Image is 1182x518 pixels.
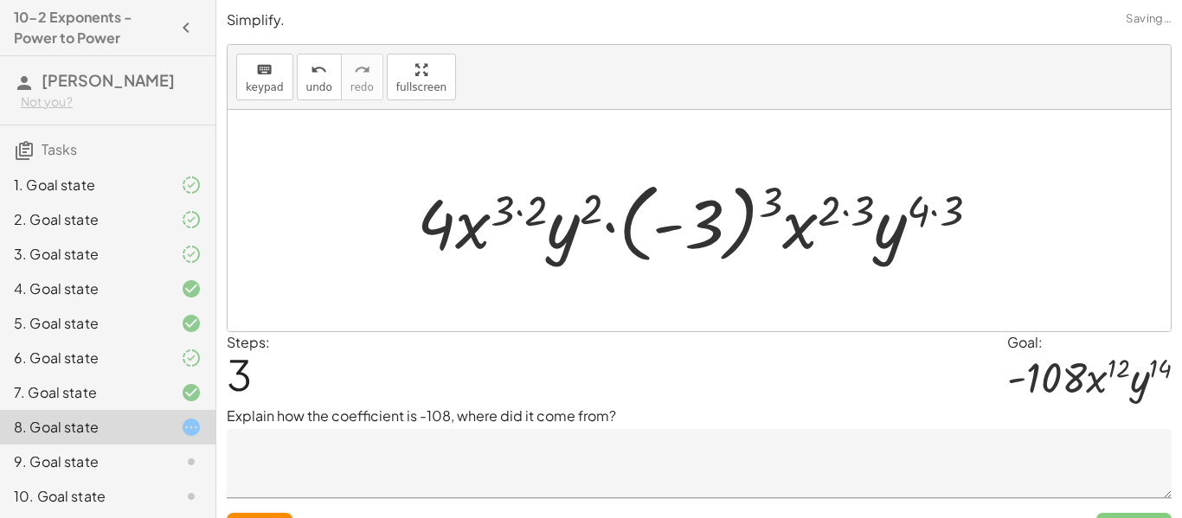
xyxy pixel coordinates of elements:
i: Task finished and part of it marked as correct. [181,244,202,265]
i: Task finished and part of it marked as correct. [181,175,202,195]
div: 7. Goal state [14,382,153,403]
i: Task finished and correct. [181,278,202,299]
i: Task not started. [181,486,202,507]
span: undo [306,81,332,93]
p: Simplify. [227,10,1172,30]
div: 6. Goal state [14,348,153,368]
label: Steps: [227,333,270,351]
button: fullscreen [387,54,456,100]
i: Task finished and part of it marked as correct. [181,348,202,368]
span: Saving… [1126,10,1172,28]
span: fullscreen [396,81,446,93]
span: redo [350,81,374,93]
span: 3 [227,348,252,400]
i: Task not started. [181,451,202,472]
span: keypad [246,81,284,93]
i: Task finished and correct. [181,382,202,403]
i: undo [311,60,327,80]
i: Task finished and correct. [181,313,202,334]
span: [PERSON_NAME] [42,70,175,90]
div: 4. Goal state [14,278,153,299]
i: redo [354,60,370,80]
p: Explain how the coefficient is -108, where did it come from? [227,406,1172,426]
i: Task finished and part of it marked as correct. [181,209,202,230]
h4: 10-2 Exponents - Power to Power [14,7,170,48]
span: Tasks [42,140,77,158]
i: keyboard [256,60,273,80]
div: Not you? [21,93,202,111]
button: keyboardkeypad [236,54,293,100]
div: 10. Goal state [14,486,153,507]
button: undoundo [297,54,342,100]
div: 9. Goal state [14,451,153,472]
div: 5. Goal state [14,313,153,334]
div: 8. Goal state [14,417,153,438]
button: redoredo [341,54,383,100]
div: Goal: [1007,332,1172,353]
div: 1. Goal state [14,175,153,195]
div: 3. Goal state [14,244,153,265]
i: Task started. [181,417,202,438]
div: 2. Goal state [14,209,153,230]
